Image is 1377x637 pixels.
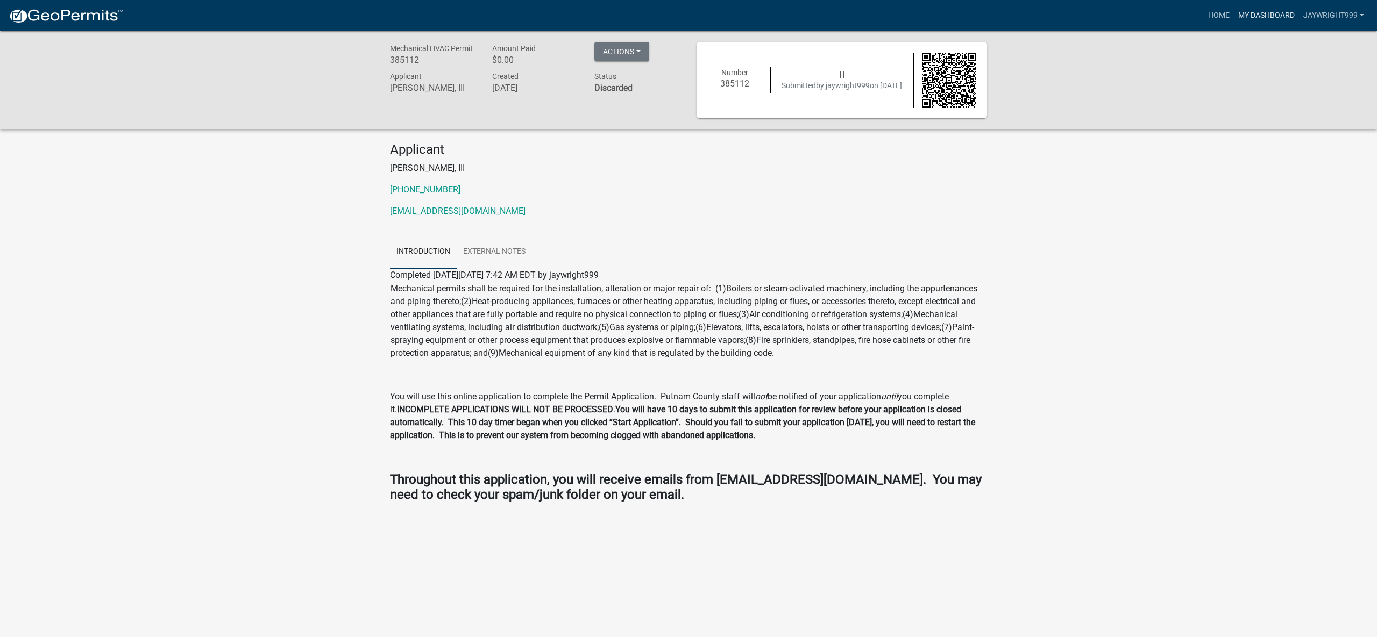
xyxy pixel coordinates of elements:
span: Mechanical HVAC Permit [390,44,473,53]
h6: 385112 [390,55,476,65]
strong: You will have 10 days to submit this application for review before your application is closed aut... [390,404,975,440]
a: External Notes [457,235,532,269]
span: Number [721,68,748,77]
span: Submitted on [DATE] [782,81,902,90]
h6: $0.00 [492,55,578,65]
span: by jaywright999 [816,81,870,90]
a: jaywright999 [1299,5,1368,26]
a: Home [1204,5,1234,26]
td: Mechanical permits shall be required for the installation, alteration or major repair of: (1)Boil... [390,282,987,360]
strong: Discarded [594,83,633,93]
span: Amount Paid [492,44,536,53]
button: Actions [594,42,649,61]
strong: INCOMPLETE APPLICATIONS WILL NOT BE PROCESSED [397,404,613,414]
span: Created [492,72,519,81]
a: [PHONE_NUMBER] [390,184,460,195]
i: until [881,391,898,402]
span: Completed [DATE][DATE] 7:42 AM EDT by jaywright999 [390,270,599,280]
a: [EMAIL_ADDRESS][DOMAIN_NAME] [390,206,526,216]
p: [PERSON_NAME], III [390,162,987,175]
span: Applicant [390,72,422,81]
h6: 385112 [707,78,762,89]
a: My Dashboard [1234,5,1299,26]
span: Status [594,72,616,81]
img: QR code [922,53,977,108]
h6: [PERSON_NAME], III [390,83,476,93]
p: You will use this online application to complete the Permit Application. Putnam County staff will... [390,390,987,442]
h6: [DATE] [492,83,578,93]
a: Introduction [390,235,457,269]
span: | | [840,70,844,78]
strong: Throughout this application, you will receive emails from [EMAIL_ADDRESS][DOMAIN_NAME]. You may n... [390,472,982,503]
h4: Applicant [390,142,987,158]
i: not [755,391,768,402]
